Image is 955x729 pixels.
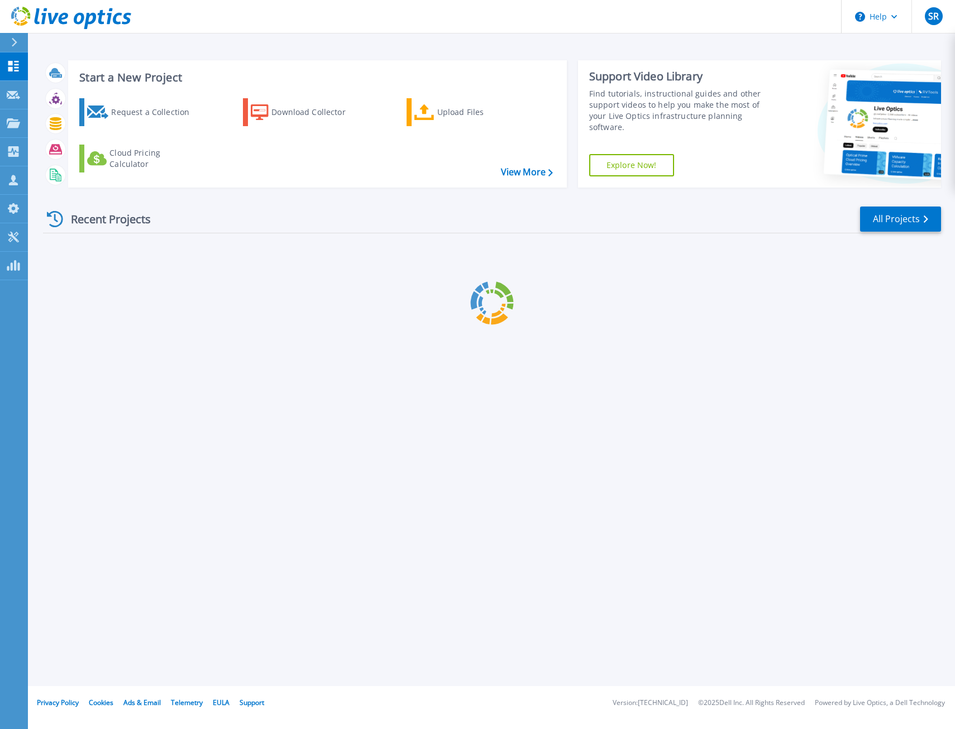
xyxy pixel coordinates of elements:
h3: Start a New Project [79,71,552,84]
a: EULA [213,698,230,707]
div: Request a Collection [111,101,200,123]
div: Recent Projects [43,205,166,233]
div: Upload Files [437,101,527,123]
a: Download Collector [243,98,367,126]
div: Support Video Library [589,69,773,84]
li: Version: [TECHNICAL_ID] [613,699,688,707]
a: Telemetry [171,698,203,707]
a: Cookies [89,698,113,707]
a: Request a Collection [79,98,204,126]
div: Find tutorials, instructional guides and other support videos to help you make the most of your L... [589,88,773,133]
a: Explore Now! [589,154,674,176]
a: Upload Files [407,98,531,126]
a: Cloud Pricing Calculator [79,145,204,172]
div: Download Collector [271,101,361,123]
a: Privacy Policy [37,698,79,707]
a: Ads & Email [123,698,161,707]
a: All Projects [860,207,941,232]
a: Support [240,698,264,707]
a: View More [501,167,553,178]
li: © 2025 Dell Inc. All Rights Reserved [698,699,805,707]
span: SR [928,12,939,21]
li: Powered by Live Optics, a Dell Technology [815,699,945,707]
div: Cloud Pricing Calculator [109,147,199,170]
